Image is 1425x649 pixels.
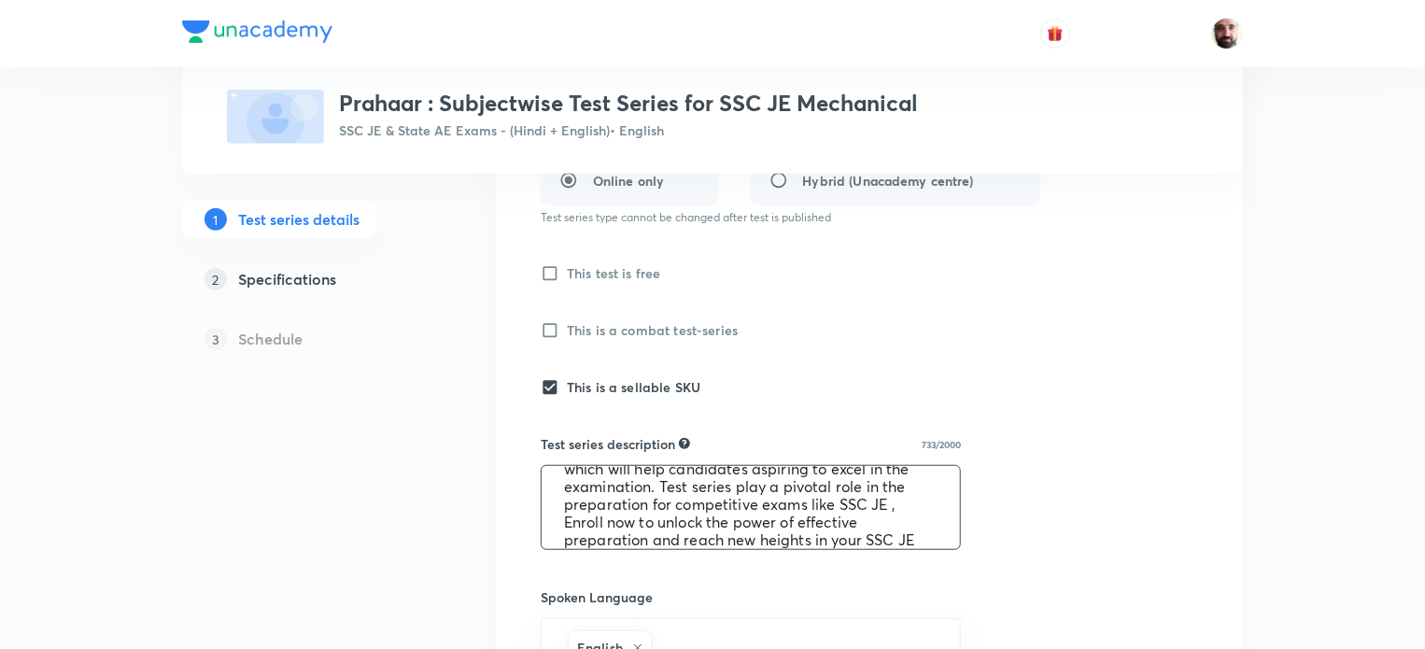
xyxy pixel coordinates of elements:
p: 3 [205,328,227,350]
h6: Spoken Language [541,587,961,607]
h6: This is a combat test-series [567,320,738,340]
h6: This test is free [567,263,661,283]
a: 2Specifications [182,261,436,298]
p: 2 [205,268,227,290]
button: avatar [1040,19,1070,49]
textarea: "Prahaar : Subjectwise Test Series for SSC JE Mechanical" is specifically designed to cater SSC J... [542,466,960,549]
a: Company Logo [182,21,332,48]
p: 733/2000 [922,440,961,449]
h5: Specifications [238,268,336,290]
p: SSC JE & State AE Exams - (Hindi + English) • English [339,120,918,140]
img: fallback-thumbnail.png [227,90,324,144]
p: 1 [205,208,227,231]
h5: Test series details [238,208,360,231]
img: Company Logo [182,21,332,43]
h3: Prahaar : Subjectwise Test Series for SSC JE Mechanical [339,90,918,117]
p: Test series type cannot be changed after test is published [541,209,1040,226]
h6: This is a sellable SKU [567,377,700,397]
div: Explain about your test series, what you’ll be teaching, how it will help learners in their prepa... [679,435,690,452]
h5: Schedule [238,328,303,350]
h6: Test series description [541,434,675,454]
img: avatar [1047,25,1064,42]
img: Devendra BHARDWAJ [1211,18,1243,49]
